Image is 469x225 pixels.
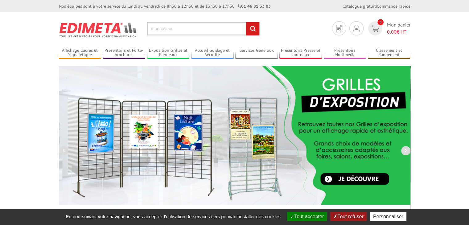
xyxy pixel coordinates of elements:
[330,212,366,221] button: Tout refuser
[287,212,327,221] button: Tout accepter
[59,18,138,41] img: Présentoir, panneau, stand - Edimeta - PLV, affichage, mobilier bureau, entreprise
[353,25,360,32] img: devis rapide
[371,25,380,32] img: devis rapide
[59,3,271,9] div: Nos équipes sont à votre service du lundi au vendredi de 8h30 à 12h30 et de 13h30 à 17h30
[343,3,410,9] div: |
[377,3,410,9] a: Commande rapide
[324,48,366,58] a: Présentoirs Multimédia
[147,22,260,35] input: Rechercher un produit ou une référence...
[368,48,410,58] a: Classement et Rangement
[238,3,271,9] strong: 01 46 81 33 03
[336,25,342,32] img: devis rapide
[377,19,384,25] span: 0
[59,48,101,58] a: Affichage Cadres et Signalétique
[191,48,234,58] a: Accueil Guidage et Sécurité
[246,22,259,35] input: rechercher
[370,212,406,221] button: Personnaliser (fenêtre modale)
[367,21,410,35] a: devis rapide 0 Mon panier 0,00€ HT
[387,28,410,35] span: € HT
[343,3,376,9] a: Catalogue gratuit
[279,48,322,58] a: Présentoirs Presse et Journaux
[235,48,278,58] a: Services Généraux
[63,214,284,219] span: En poursuivant votre navigation, vous acceptez l'utilisation de services tiers pouvant installer ...
[147,48,190,58] a: Exposition Grilles et Panneaux
[387,21,410,35] span: Mon panier
[103,48,146,58] a: Présentoirs et Porte-brochures
[387,29,397,35] span: 0,00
